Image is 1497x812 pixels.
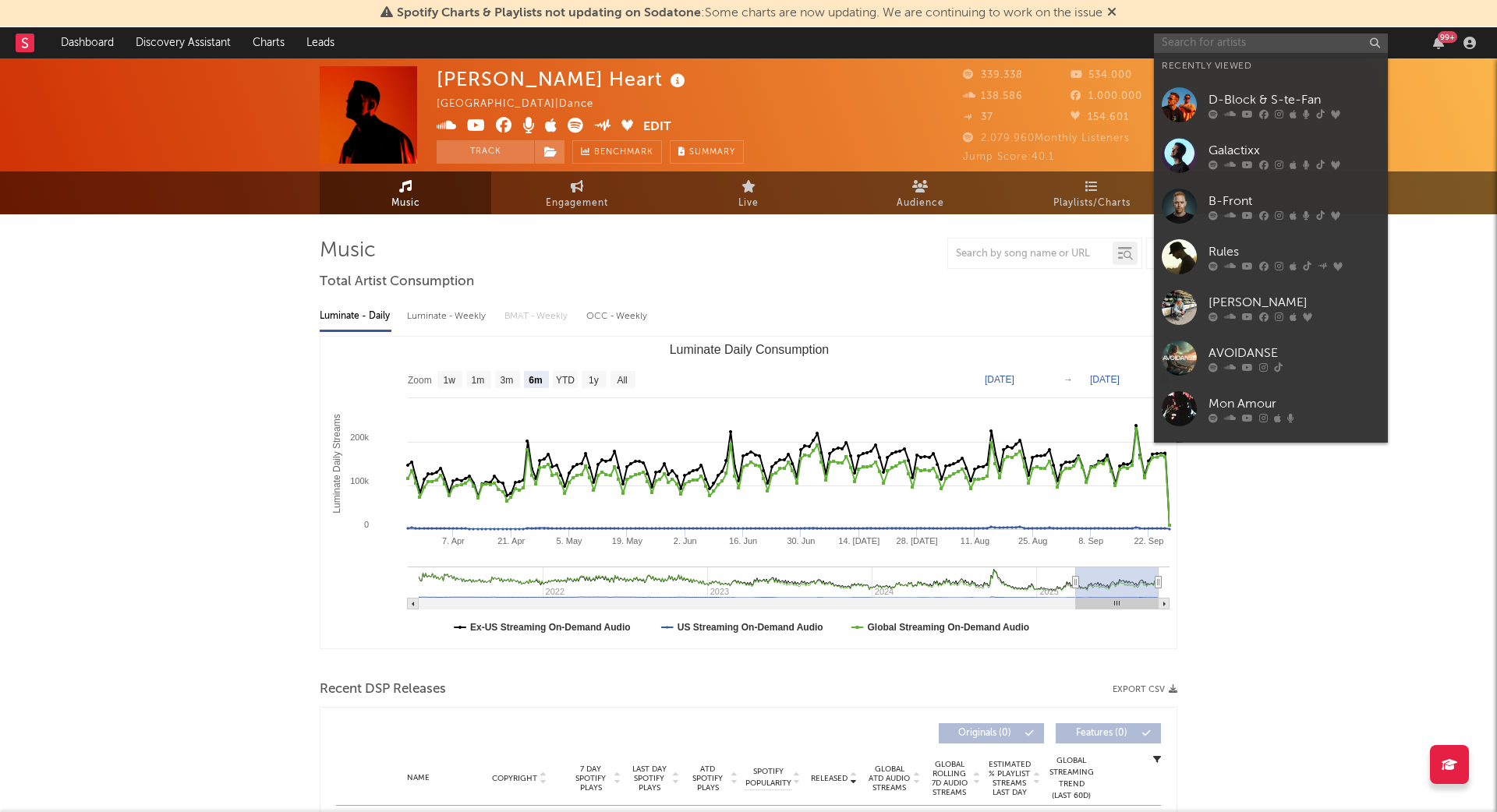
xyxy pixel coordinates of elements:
[1066,729,1138,738] span: Features ( 0 )
[897,536,938,545] text: 28. [DATE]
[472,375,485,386] text: 1m
[985,374,1014,385] text: [DATE]
[497,536,525,545] text: 21. Apr
[1162,57,1380,76] div: Recently Viewed
[572,140,662,164] a: Benchmark
[1006,171,1177,214] a: Playlists/Charts
[320,337,1177,648] svg: Luminate Daily Consumption
[939,723,1044,743] button: Originals(0)
[729,536,757,545] text: 16. Jun
[320,303,391,330] div: Luminate - Daily
[391,194,420,213] span: Music
[491,171,663,214] a: Engagement
[663,171,834,214] a: Live
[897,194,944,213] span: Audience
[1433,37,1444,49] button: 99+
[397,7,1102,19] span: : Some charts are now updating. We are continuing to work on the issue
[787,536,815,545] text: 30. Jun
[738,194,759,213] span: Live
[397,7,701,19] span: Spotify Charts & Playlists not updating on Sodatone
[1053,194,1131,213] span: Playlists/Charts
[1209,395,1380,414] div: Mon Amour
[1071,70,1132,80] span: 534.000
[689,148,735,157] span: Summary
[745,766,791,789] span: Spotify Popularity
[670,140,744,164] button: Summary
[320,680,446,699] span: Recent DSP Releases
[1438,31,1457,43] div: 99 +
[1107,7,1117,19] span: Dismiss
[687,764,728,793] span: ATD Spotify Plays
[928,760,971,797] span: Global Rolling 7D Audio Streams
[670,343,830,356] text: Luminate Daily Consumption
[594,143,653,162] span: Benchmark
[868,764,911,793] span: Global ATD Audio Streams
[470,622,631,633] text: Ex-US Streaming On-Demand Audio
[1154,130,1388,181] a: Galactixx
[1063,374,1073,385] text: →
[1071,112,1129,122] span: 154.601
[1154,434,1388,485] a: [PERSON_NAME]
[1154,282,1388,333] a: [PERSON_NAME]
[589,375,599,386] text: 1y
[320,273,474,291] span: Total Artist Consumption
[331,414,342,513] text: Luminate Daily Streams
[1154,79,1388,130] a: D-Block & S-te-Fan
[1209,91,1380,110] div: D-Block & S-te-Fan
[963,152,1054,162] span: Jump Score: 40.1
[1154,34,1388,53] input: Search for artists
[529,375,542,386] text: 6m
[1048,755,1095,802] div: Global Streaming Trend (Last 60D)
[963,133,1130,143] span: 2.079.960 Monthly Listeners
[811,774,848,783] span: Released
[50,27,125,58] a: Dashboard
[1071,91,1142,101] span: 1.000.000
[364,520,369,529] text: 0
[643,118,671,137] button: Edit
[949,729,1021,738] span: Originals ( 0 )
[674,536,697,545] text: 2. Jun
[1018,536,1047,545] text: 25. Aug
[320,171,491,214] a: Music
[1090,374,1120,385] text: [DATE]
[963,70,1023,80] span: 339.338
[492,774,537,783] span: Copyright
[407,303,489,330] div: Luminate - Weekly
[1134,536,1163,545] text: 22. Sep
[1209,142,1380,161] div: Galactixx
[556,375,575,386] text: YTD
[948,248,1113,260] input: Search by song name or URL
[1056,723,1161,743] button: Features(0)
[1209,294,1380,312] div: [PERSON_NAME]
[367,772,469,784] div: Name
[242,27,296,58] a: Charts
[1154,333,1388,383] a: AVOIDANSE
[350,476,369,485] text: 100k
[961,536,989,545] text: 11. Aug
[437,66,689,92] div: [PERSON_NAME] Heart
[296,27,345,58] a: Leads
[501,375,514,386] text: 3m
[612,536,643,545] text: 19. May
[963,112,993,122] span: 37
[617,375,627,386] text: All
[1078,536,1103,545] text: 8. Sep
[1209,344,1380,363] div: AVOIDANSE
[678,622,823,633] text: US Streaming On-Demand Audio
[1209,192,1380,211] div: B-Front
[1209,243,1380,262] div: Rules
[444,375,456,386] text: 1w
[838,536,879,545] text: 14. [DATE]
[1154,231,1388,282] a: Rules
[1154,383,1388,434] a: Mon Amour
[1154,181,1388,231] a: B-Front
[586,303,649,330] div: OCC - Weekly
[628,764,670,793] span: Last Day Spotify Plays
[570,764,611,793] span: 7 Day Spotify Plays
[557,536,583,545] text: 5. May
[988,760,1031,797] span: Estimated % Playlist Streams Last Day
[437,95,611,114] div: [GEOGRAPHIC_DATA] | Dance
[1113,685,1177,694] button: Export CSV
[437,140,534,164] button: Track
[350,432,369,442] text: 200k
